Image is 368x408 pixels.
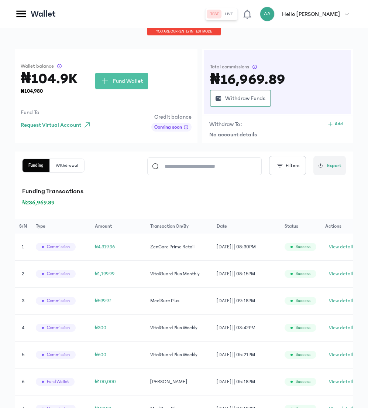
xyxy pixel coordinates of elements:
[325,322,359,334] button: View details
[329,297,355,305] span: View details
[90,219,146,234] th: Amount
[146,219,212,234] th: Transaction on/by
[209,130,346,139] p: No account details
[146,261,212,288] td: VitalGuard Plus Monthly
[95,271,115,276] span: ₦1,199.99
[313,156,346,175] button: Export
[47,244,70,250] span: Commission
[22,325,24,330] span: 4
[95,298,112,303] span: ₦599.97
[146,314,212,341] td: VitalGuard Plus Weekly
[324,120,346,129] button: Add
[22,198,346,207] p: ₦236,969.89
[321,219,367,234] th: Actions
[225,94,265,103] span: Withdraw Funds
[22,352,24,357] span: 5
[22,298,24,303] span: 3
[325,349,359,361] button: View details
[47,298,70,304] span: Commission
[21,62,54,70] span: Wallet balance
[296,325,310,331] span: success
[335,121,343,127] span: Add
[282,10,340,18] p: Hello [PERSON_NAME]
[329,270,355,278] span: View details
[209,120,242,129] p: Withdraw To:
[146,234,212,261] td: ZenCare Prime Retail
[296,352,310,358] span: success
[329,243,355,251] span: View details
[47,325,70,331] span: Commission
[210,63,249,71] span: Total commissions
[147,28,221,35] div: You are currently in TEST MODE
[47,271,70,277] span: Commission
[212,288,280,314] td: [DATE] || 09:18PM
[23,159,50,172] button: Funding
[296,271,310,277] span: success
[212,234,280,261] td: [DATE] || 08:30PM
[260,7,353,21] button: AAHello [PERSON_NAME]
[21,118,94,132] button: Request Virtual Account
[296,244,310,250] span: success
[50,159,84,172] button: Withdrawal
[222,10,236,18] button: live
[210,74,285,85] h3: ₦16,969.89
[212,314,280,341] td: [DATE] || 03:42PM
[325,295,359,307] button: View details
[146,341,212,368] td: VitalGuard Plus Weekly
[31,219,90,234] th: Type
[21,88,78,95] p: ₦104,980
[296,298,310,304] span: success
[329,378,355,385] span: View details
[154,123,182,131] span: Coming soon
[47,379,69,385] span: Fund wallet
[31,8,56,20] p: Wallet
[280,219,321,234] th: Status
[269,156,306,175] button: Filters
[212,219,280,234] th: Date
[210,90,271,107] button: Withdraw Funds
[47,352,70,358] span: Commission
[95,352,107,357] span: ₦600
[212,261,280,288] td: [DATE] || 08:15PM
[296,379,310,385] span: success
[22,271,24,276] span: 2
[151,112,192,121] p: Credit balance
[325,268,359,280] button: View details
[329,324,355,331] span: View details
[22,244,24,249] span: 1
[212,341,280,368] td: [DATE] || 05:21PM
[21,108,94,117] p: Fund To
[15,219,31,234] th: S/N
[95,379,116,384] span: ₦100,000
[329,351,355,358] span: View details
[325,241,359,253] button: View details
[212,368,280,395] td: [DATE] || 05:18PM
[21,120,81,129] span: Request Virtual Account
[325,376,359,388] button: View details
[95,244,115,249] span: ₦4,319.96
[21,73,78,85] h3: ₦104.9K
[146,368,212,395] td: [PERSON_NAME]
[22,379,24,384] span: 6
[207,10,222,18] button: test
[327,162,341,170] span: Export
[22,186,346,197] p: Funding Transactions
[113,76,143,85] span: Fund Wallet
[146,288,212,314] td: MediSure Plus
[95,73,148,89] button: Fund Wallet
[260,7,275,21] div: AA
[95,325,107,330] span: ₦300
